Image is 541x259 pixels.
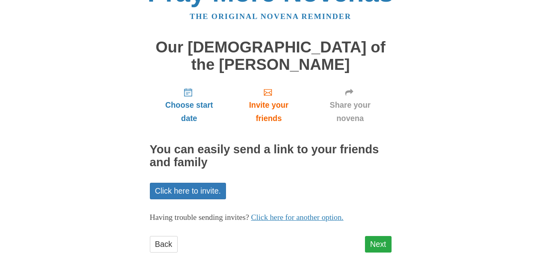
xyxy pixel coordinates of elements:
a: Choose start date [150,81,229,129]
span: Invite your friends [236,98,301,125]
span: Share your novena [317,98,383,125]
h2: You can easily send a link to your friends and family [150,143,392,169]
a: Click here for another option. [251,213,344,221]
a: Invite your friends [228,81,309,129]
a: Click here to invite. [150,183,226,199]
a: Back [150,236,178,253]
a: The original novena reminder [190,12,351,21]
span: Having trouble sending invites? [150,213,249,221]
a: Share your novena [309,81,392,129]
a: Next [365,236,392,253]
span: Choose start date [158,98,221,125]
h1: Our [DEMOGRAPHIC_DATA] of the [PERSON_NAME] [150,39,392,73]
